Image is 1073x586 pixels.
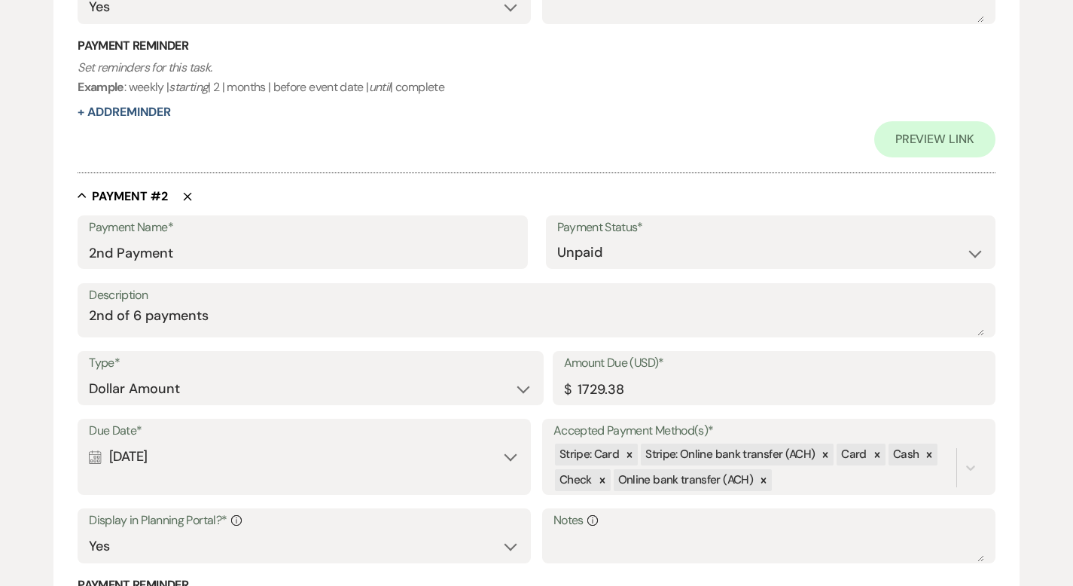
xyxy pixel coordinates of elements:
h3: Payment Reminder [78,38,995,54]
i: starting [169,79,208,95]
label: Amount Due (USD)* [564,353,984,374]
div: [DATE] [89,442,520,472]
label: Due Date* [89,420,520,442]
i: Set reminders for this task. [78,60,212,75]
label: Notes [553,510,984,532]
label: Payment Status* [557,217,984,239]
h5: Payment # 2 [92,188,168,205]
button: Payment #2 [78,188,168,203]
span: Cash [893,447,919,462]
b: Example [78,79,124,95]
span: Card [841,447,866,462]
button: + AddReminder [78,106,171,118]
span: Check [559,472,592,487]
a: Preview Link [874,121,995,157]
textarea: 2nd of 6 payments [89,306,984,336]
i: until [369,79,391,95]
label: Payment Name* [89,217,516,239]
span: Stripe: Online bank transfer (ACH) [645,447,815,462]
label: Description [89,285,984,307]
span: Online bank transfer (ACH) [618,472,753,487]
label: Type* [89,353,532,374]
span: Stripe: Card [559,447,619,462]
label: Accepted Payment Method(s)* [553,420,984,442]
label: Display in Planning Portal?* [89,510,520,532]
p: : weekly | | 2 | months | before event date | | complete [78,58,995,96]
div: $ [564,380,571,400]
